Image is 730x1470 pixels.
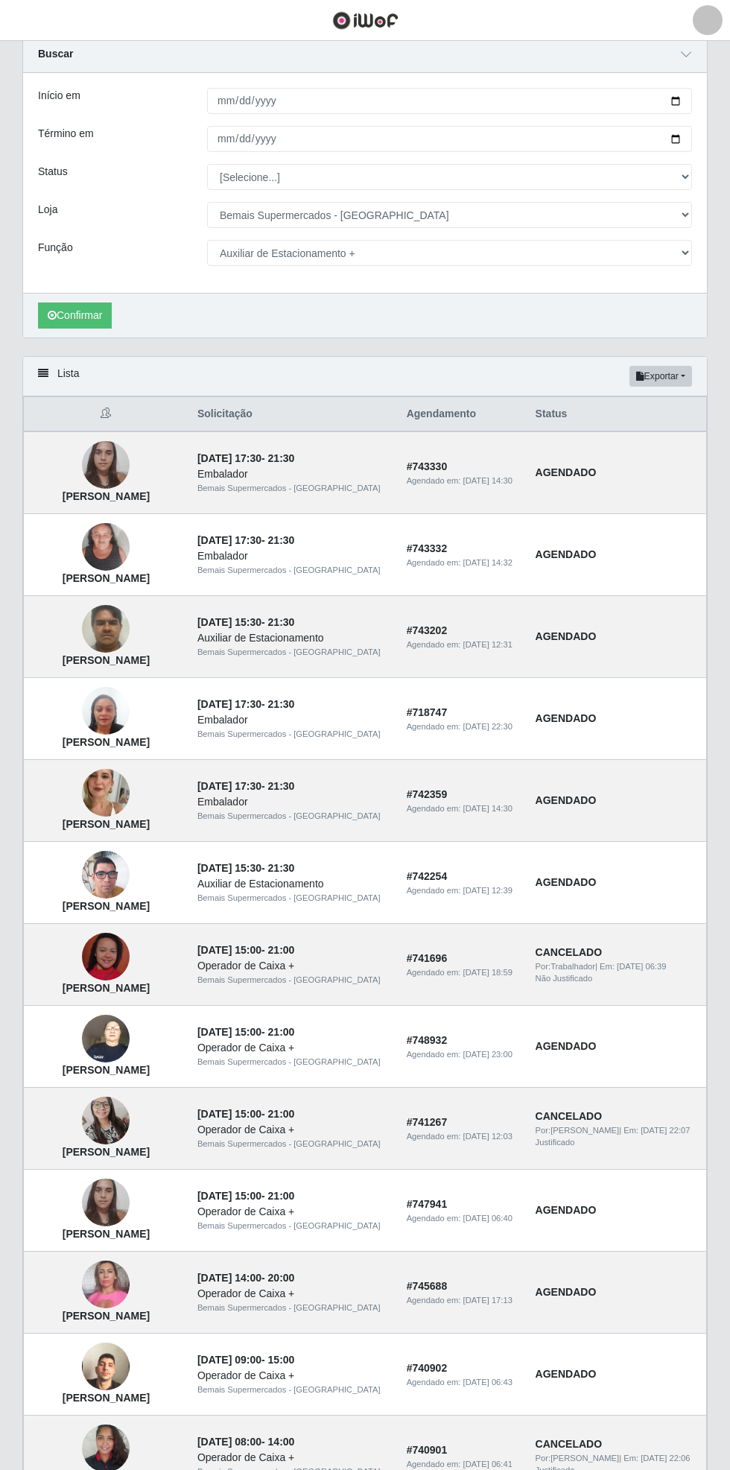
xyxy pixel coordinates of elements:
time: [DATE] 22:07 [641,1126,690,1135]
img: Maria da Conceição Silva Lauritzen [82,1007,130,1071]
strong: # 718747 [407,706,448,718]
div: Bemais Supermercados - [GEOGRAPHIC_DATA] [197,810,389,823]
strong: - [197,1190,294,1202]
div: Bemais Supermercados - [GEOGRAPHIC_DATA] [197,728,389,741]
strong: # 740901 [407,1444,448,1456]
th: Agendamento [398,397,527,432]
strong: - [197,1108,294,1120]
button: Exportar [629,366,692,387]
strong: - [197,1026,294,1038]
div: Bemais Supermercados - [GEOGRAPHIC_DATA] [197,892,389,905]
strong: - [197,534,294,546]
div: Operador de Caixa + [197,1040,389,1056]
strong: # 742359 [407,788,448,800]
time: [DATE] 17:13 [463,1296,512,1305]
strong: - [197,1272,294,1284]
img: João Douglas Nascimento Costa [82,598,130,661]
img: Maria de Fátima da Silva [82,516,130,579]
strong: - [197,780,294,792]
strong: [PERSON_NAME] [63,654,150,666]
time: [DATE] 17:30 [197,780,261,792]
strong: [PERSON_NAME] [63,1228,150,1240]
input: 00/00/0000 [207,126,692,152]
strong: AGENDADO [536,1204,597,1216]
div: Agendado em: [407,1294,518,1307]
time: 21:00 [268,1108,295,1120]
div: Embalador [197,466,389,482]
img: Flaviana da Silva Santos [82,434,130,497]
img: ELIANE CRISTINA DA SILVA [82,669,130,754]
time: [DATE] 18:59 [463,968,512,977]
time: 21:30 [268,616,295,628]
strong: - [197,1354,294,1366]
strong: [PERSON_NAME] [63,490,150,502]
strong: - [197,1436,294,1448]
time: 20:00 [268,1272,295,1284]
strong: AGENDADO [536,630,597,642]
time: [DATE] 14:00 [197,1272,261,1284]
time: [DATE] 23:00 [463,1050,512,1059]
div: Agendado em: [407,720,518,733]
time: [DATE] 17:30 [197,534,261,546]
time: 21:30 [268,780,295,792]
strong: # 745688 [407,1280,448,1292]
span: Por: [PERSON_NAME] [536,1126,620,1135]
img: Flaviana da Silva Santos [82,1171,130,1235]
div: Operador de Caixa + [197,1450,389,1466]
div: Agendado em: [407,884,518,897]
label: Loja [38,202,57,218]
strong: - [197,698,294,710]
div: | Em: [536,960,697,973]
img: CoreUI Logo [332,11,399,30]
strong: # 743330 [407,460,448,472]
time: [DATE] 14:30 [463,476,512,485]
div: Agendado em: [407,557,518,569]
time: [DATE] 15:00 [197,1108,261,1120]
strong: AGENDADO [536,794,597,806]
div: Auxiliar de Estacionamento [197,876,389,892]
strong: AGENDADO [536,466,597,478]
div: Operador de Caixa + [197,1204,389,1220]
div: Embalador [197,548,389,564]
time: 21:30 [268,862,295,874]
div: Bemais Supermercados - [GEOGRAPHIC_DATA] [197,1384,389,1396]
strong: AGENDADO [536,1286,597,1298]
strong: # 743202 [407,624,448,636]
div: Agendado em: [407,802,518,815]
div: Bemais Supermercados - [GEOGRAPHIC_DATA] [197,482,389,495]
time: [DATE] 15:30 [197,616,261,628]
div: Bemais Supermercados - [GEOGRAPHIC_DATA] [197,646,389,659]
div: | Em: [536,1124,697,1137]
div: Bemais Supermercados - [GEOGRAPHIC_DATA] [197,1138,389,1150]
strong: # 742254 [407,870,448,882]
label: Função [38,240,73,256]
strong: [PERSON_NAME] [63,736,150,748]
time: 21:30 [268,452,295,464]
strong: [PERSON_NAME] [63,1310,150,1322]
strong: # 740902 [407,1362,448,1374]
div: Operador de Caixa + [197,958,389,974]
img: Priscilla Nóbrega Dias Brito [82,751,130,836]
div: | Em: [536,1452,697,1465]
button: Confirmar [38,302,112,329]
span: Por: [PERSON_NAME] [536,1454,620,1463]
th: Status [527,397,707,432]
div: Embalador [197,712,389,728]
div: Operador de Caixa + [197,1122,389,1138]
strong: [PERSON_NAME] [63,982,150,994]
time: [DATE] 15:00 [197,944,261,956]
div: Agendado em: [407,1212,518,1225]
time: 21:00 [268,1026,295,1038]
strong: AGENDADO [536,1040,597,1052]
strong: - [197,862,294,874]
div: Agendado em: [407,639,518,651]
time: [DATE] 17:30 [197,698,261,710]
div: Auxiliar de Estacionamento [197,630,389,646]
time: [DATE] 22:30 [463,722,512,731]
div: Lista [23,357,707,396]
time: [DATE] 15:30 [197,862,261,874]
label: Término em [38,126,94,142]
time: [DATE] 15:00 [197,1190,261,1202]
time: [DATE] 15:00 [197,1026,261,1038]
strong: - [197,616,294,628]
